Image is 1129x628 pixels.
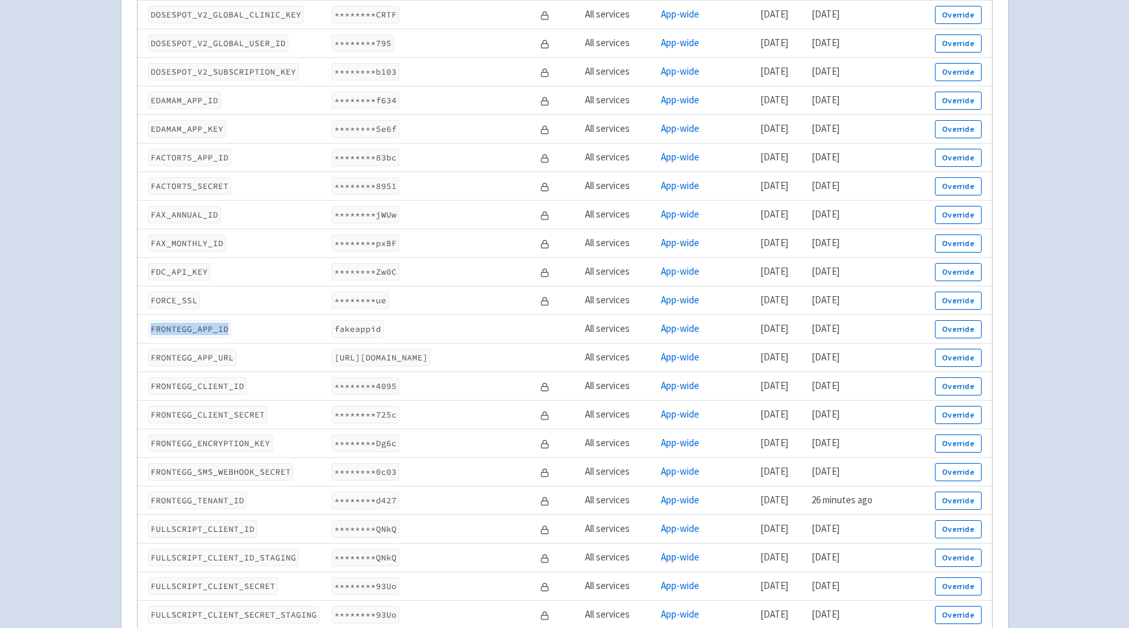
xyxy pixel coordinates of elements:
[760,8,788,20] time: [DATE]
[935,549,981,567] button: Override
[661,151,699,163] a: App-wide
[760,36,788,49] time: [DATE]
[812,322,839,334] time: [DATE]
[812,8,839,20] time: [DATE]
[812,579,839,592] time: [DATE]
[760,151,788,163] time: [DATE]
[661,579,699,592] a: App-wide
[148,34,288,52] code: DOSESPOT_V2_GLOBAL_USER_ID
[148,6,304,23] code: DOSESPOT_V2_GLOBAL_CLINIC_KEY
[935,63,981,81] button: Override
[812,351,839,363] time: [DATE]
[812,179,839,192] time: [DATE]
[760,494,788,506] time: [DATE]
[812,522,839,534] time: [DATE]
[760,408,788,420] time: [DATE]
[581,258,657,286] td: All services
[581,201,657,229] td: All services
[148,149,231,166] code: FACTOR75_APP_ID
[332,320,384,338] code: fakeappid
[661,608,699,620] a: App-wide
[148,377,247,395] code: FRONTEGG_CLIENT_ID
[935,320,981,338] button: Override
[760,265,788,277] time: [DATE]
[935,177,981,195] button: Override
[661,265,699,277] a: App-wide
[332,349,430,366] code: [URL][DOMAIN_NAME]
[935,520,981,538] button: Override
[812,408,839,420] time: [DATE]
[661,236,699,249] a: App-wide
[148,120,226,138] code: EDAMAM_APP_KEY
[661,551,699,563] a: App-wide
[148,263,210,281] code: FDC_API_KEY
[148,349,236,366] code: FRONTEGG_APP_URL
[760,351,788,363] time: [DATE]
[148,463,293,481] code: FRONTEGG_SMS_WEBHOOK_SECRET
[812,236,839,249] time: [DATE]
[581,286,657,315] td: All services
[661,294,699,306] a: App-wide
[581,1,657,29] td: All services
[148,434,273,452] code: FRONTEGG_ENCRYPTION_KEY
[812,265,839,277] time: [DATE]
[661,65,699,77] a: App-wide
[661,122,699,134] a: App-wide
[661,465,699,477] a: App-wide
[935,34,981,53] button: Override
[148,406,267,423] code: FRONTEGG_CLIENT_SECRET
[812,436,839,449] time: [DATE]
[760,322,788,334] time: [DATE]
[661,36,699,49] a: App-wide
[661,179,699,192] a: App-wide
[760,236,788,249] time: [DATE]
[760,522,788,534] time: [DATE]
[581,144,657,172] td: All services
[935,492,981,510] button: Override
[812,65,839,77] time: [DATE]
[935,463,981,481] button: Override
[581,486,657,515] td: All services
[812,94,839,106] time: [DATE]
[581,458,657,486] td: All services
[760,436,788,449] time: [DATE]
[581,544,657,572] td: All services
[581,515,657,544] td: All services
[812,208,839,220] time: [DATE]
[812,122,839,134] time: [DATE]
[812,151,839,163] time: [DATE]
[148,92,221,109] code: EDAMAM_APP_ID
[581,58,657,86] td: All services
[760,294,788,306] time: [DATE]
[935,234,981,253] button: Override
[661,322,699,334] a: App-wide
[661,522,699,534] a: App-wide
[760,379,788,392] time: [DATE]
[935,606,981,624] button: Override
[148,320,231,338] code: FRONTEGG_APP_ID
[581,29,657,58] td: All services
[935,292,981,310] button: Override
[935,434,981,453] button: Override
[812,551,839,563] time: [DATE]
[935,206,981,224] button: Override
[935,377,981,396] button: Override
[581,401,657,429] td: All services
[661,494,699,506] a: App-wide
[148,549,299,566] code: FULLSCRIPT_CLIENT_ID_STAGING
[148,206,221,223] code: FAX_ANNUAL_ID
[812,379,839,392] time: [DATE]
[581,86,657,115] td: All services
[812,294,839,306] time: [DATE]
[581,172,657,201] td: All services
[661,408,699,420] a: App-wide
[935,120,981,138] button: Override
[581,115,657,144] td: All services
[812,494,873,506] time: 26 minutes ago
[935,263,981,281] button: Override
[935,149,981,167] button: Override
[812,608,839,620] time: [DATE]
[661,379,699,392] a: App-wide
[148,234,226,252] code: FAX_MONTHLY_ID
[148,492,247,509] code: FRONTEGG_TENANT_ID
